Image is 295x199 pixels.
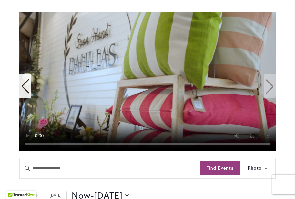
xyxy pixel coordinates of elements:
[240,158,275,178] button: Photo
[19,12,276,151] swiper-slide: 11 / 11
[20,158,200,178] input: Enter Keyword. Search for events by Keyword.
[200,161,240,175] button: Find Events
[248,164,262,172] span: Photo
[5,176,23,194] iframe: Launch Accessibility Center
